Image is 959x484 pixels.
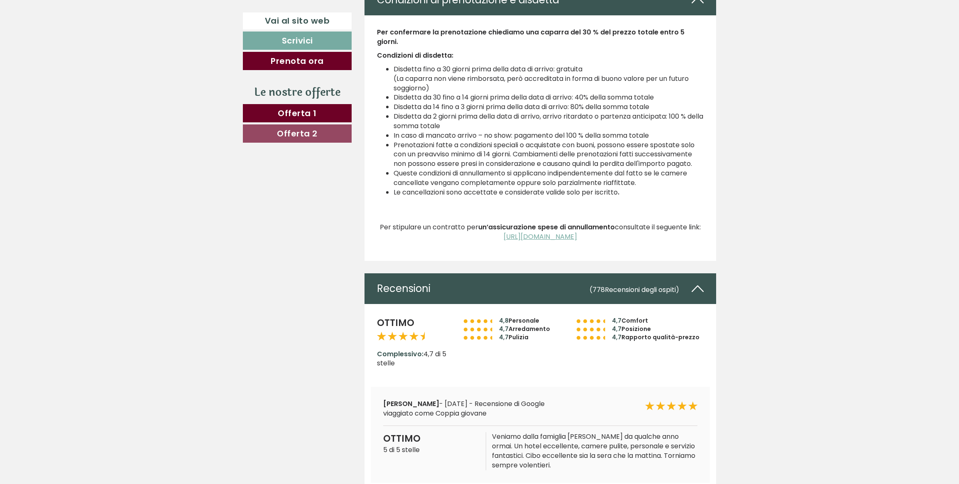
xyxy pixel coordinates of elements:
[462,325,562,333] li: Arredamento
[575,333,704,341] li: Rapporto qualità-prezzo
[278,107,317,119] span: Offerta 1
[383,432,479,445] div: Ottimo
[610,333,621,341] span: 4,7
[377,223,704,242] p: Per stipulare un contratto per consultate il seguente link:
[394,188,704,216] li: Le cancellazioni sono accettate e considerate valide solo per iscritto
[610,325,621,333] span: 4,7
[377,349,423,359] span: Complessivo:
[618,187,619,197] strong: .
[497,333,509,341] span: 4,7
[575,325,704,333] li: Posizione
[605,285,676,294] span: Recensioni degli ospiti
[186,22,321,48] div: Buon giorno, come possiamo aiutarla?
[147,6,180,20] div: [DATE]
[590,285,679,294] small: (778 )
[394,102,704,112] li: Disdetta da 14 fino a 3 giorni prima della data di arrivo: 80% della somma totale
[575,316,704,325] li: Comfort
[394,131,704,141] li: In caso di mancato arrivo – no show: pagamento del 100 % della somma totale
[394,141,704,169] li: Prenotazioni fatte a condizioni speciali o acquistate con buoni, possono essere spostate solo con...
[377,27,685,46] strong: Per confermare la prenotazione chiediamo una caparra del 30 % del prezzo totale entro 5 giorni.
[377,399,595,418] div: - [DATE] - Recensione di Google
[486,432,704,470] div: Veniamo dalla famiglia [PERSON_NAME] da qualche anno ormai. Un hotel eccellente, camere pulite, p...
[277,128,318,139] span: Offerta 2
[377,316,449,329] div: Ottimo
[191,24,315,31] div: Lei
[394,93,704,102] li: Disdetta da 30 fino a 14 giorni prima della data di arrivo: 40% della somma totale
[497,316,509,325] span: 4,8
[497,325,509,333] span: 4,7
[394,112,704,131] li: Disdetta da 2 giorni prima della data di arrivo, arrivo ritardato o partenza anticipata: 100 % de...
[243,32,352,50] a: Scrivici
[462,333,562,341] li: Pulizia
[377,432,486,470] div: 5 di 5 stelle
[478,222,615,232] strong: un’assicurazione spese di annullamento
[394,169,704,188] li: Queste condizioni di annullamento si applicano indipendentemente dal fatto se le camere cancellat...
[243,52,352,70] a: Prenota ora
[383,399,439,409] strong: [PERSON_NAME]
[365,273,717,304] div: Recensioni
[243,85,352,100] div: Le nostre offerte
[243,12,352,29] a: Vai al sito web
[610,316,621,325] span: 4,7
[394,65,704,93] li: Disdetta fino a 30 giorni prima della data di arrivo: gratuita (La caparra non viene rimborsata, ...
[280,215,328,233] button: Invia
[191,40,315,46] small: 10:00
[462,316,562,325] li: Personale
[504,232,577,241] a: [URL][DOMAIN_NAME]
[383,409,589,418] div: viaggiato come Coppia giovane
[377,51,453,60] strong: Condizioni di disdetta:
[371,316,455,368] div: 4,7 di 5 stelle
